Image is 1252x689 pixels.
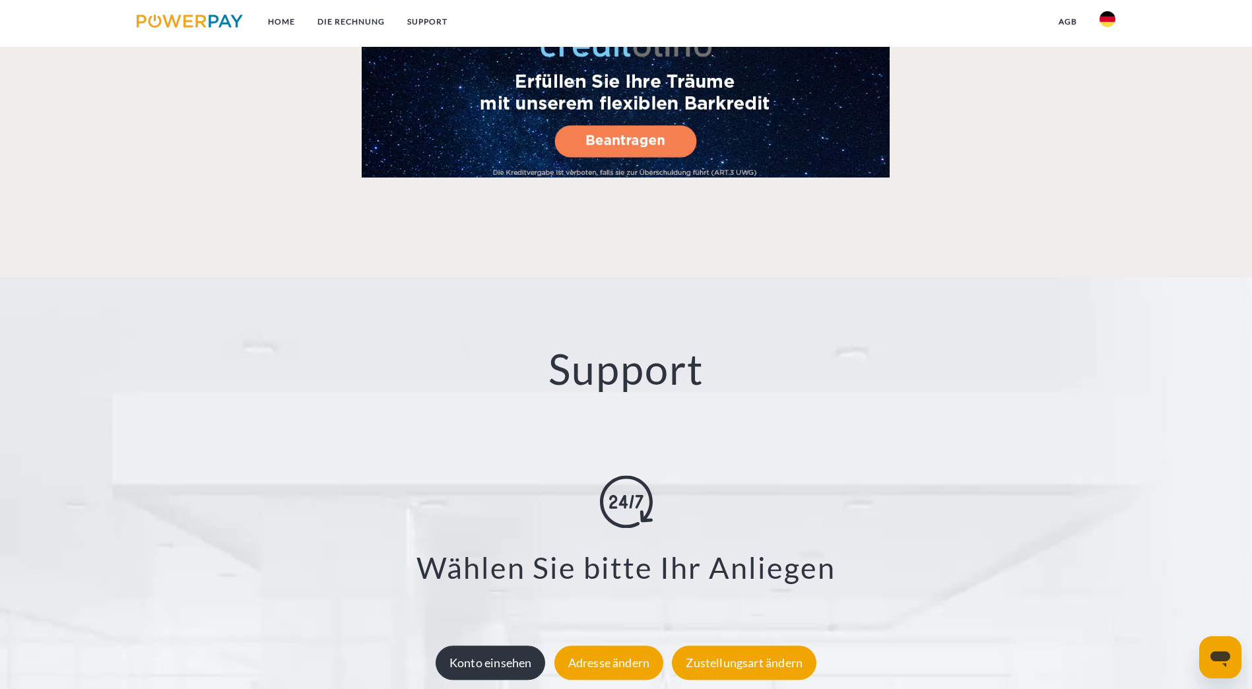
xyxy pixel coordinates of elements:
[63,343,1189,395] h2: Support
[257,10,306,34] a: Home
[1199,636,1241,678] iframe: Schaltfläche zum Öffnen des Messaging-Fensters
[79,550,1173,587] h3: Wählen Sie bitte Ihr Anliegen
[669,655,820,670] a: Zustellungsart ändern
[554,645,664,680] div: Adresse ändern
[306,10,396,34] a: DIE RECHNUNG
[164,15,1089,178] a: Fallback Image
[600,476,653,529] img: online-shopping.svg
[432,655,549,670] a: Konto einsehen
[1047,10,1088,34] a: agb
[551,655,667,670] a: Adresse ändern
[137,15,243,28] img: logo-powerpay.svg
[672,645,816,680] div: Zustellungsart ändern
[436,645,546,680] div: Konto einsehen
[1100,11,1115,27] img: de
[396,10,459,34] a: SUPPORT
